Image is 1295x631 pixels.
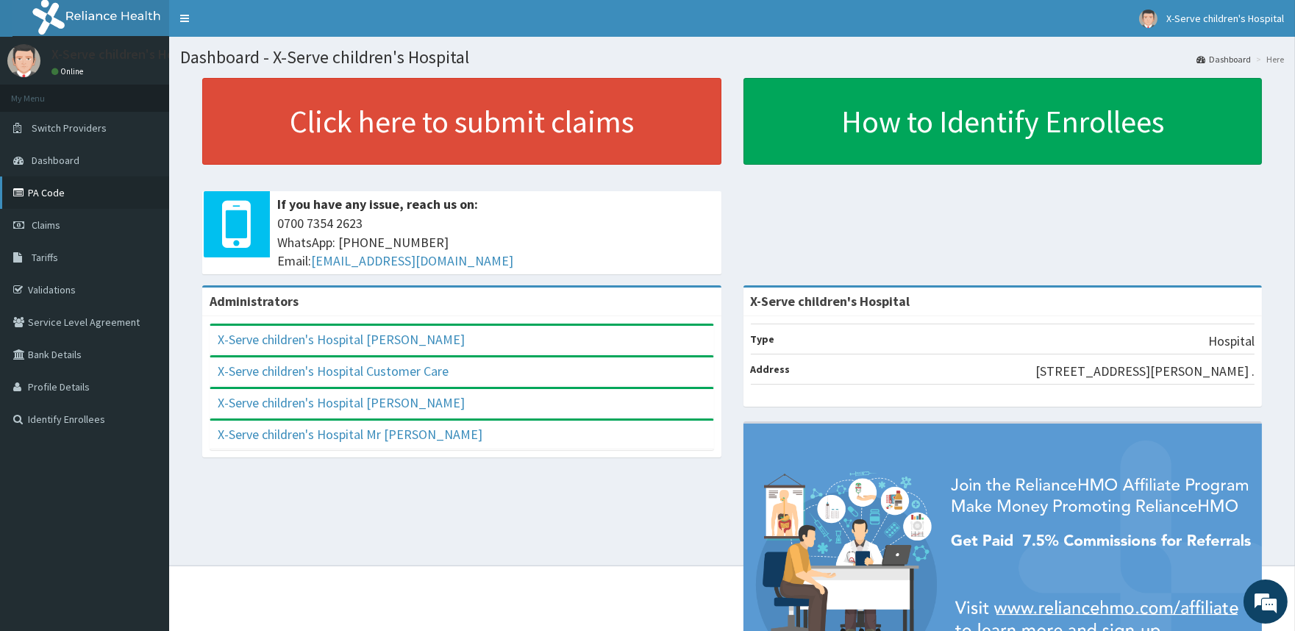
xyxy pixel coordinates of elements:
[218,331,465,348] a: X-Serve children's Hospital [PERSON_NAME]
[1208,332,1255,351] p: Hospital
[218,363,449,379] a: X-Serve children's Hospital Customer Care
[277,214,714,271] span: 0700 7354 2623 WhatsApp: [PHONE_NUMBER] Email:
[311,252,513,269] a: [EMAIL_ADDRESS][DOMAIN_NAME]
[1139,10,1157,28] img: User Image
[751,332,775,346] b: Type
[32,251,58,264] span: Tariffs
[210,293,299,310] b: Administrators
[1196,53,1251,65] a: Dashboard
[32,154,79,167] span: Dashboard
[51,66,87,76] a: Online
[32,121,107,135] span: Switch Providers
[180,48,1284,67] h1: Dashboard - X-Serve children's Hospital
[743,78,1263,165] a: How to Identify Enrollees
[1166,12,1284,25] span: X-Serve children's Hospital
[51,48,207,61] p: X-Serve children's Hospital
[218,394,465,411] a: X-Serve children's Hospital [PERSON_NAME]
[32,218,60,232] span: Claims
[1035,362,1255,381] p: [STREET_ADDRESS][PERSON_NAME] .
[751,363,791,376] b: Address
[277,196,478,213] b: If you have any issue, reach us on:
[7,44,40,77] img: User Image
[751,293,910,310] strong: X-Serve children's Hospital
[202,78,721,165] a: Click here to submit claims
[218,426,482,443] a: X-Serve children's Hospital Mr [PERSON_NAME]
[1252,53,1284,65] li: Here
